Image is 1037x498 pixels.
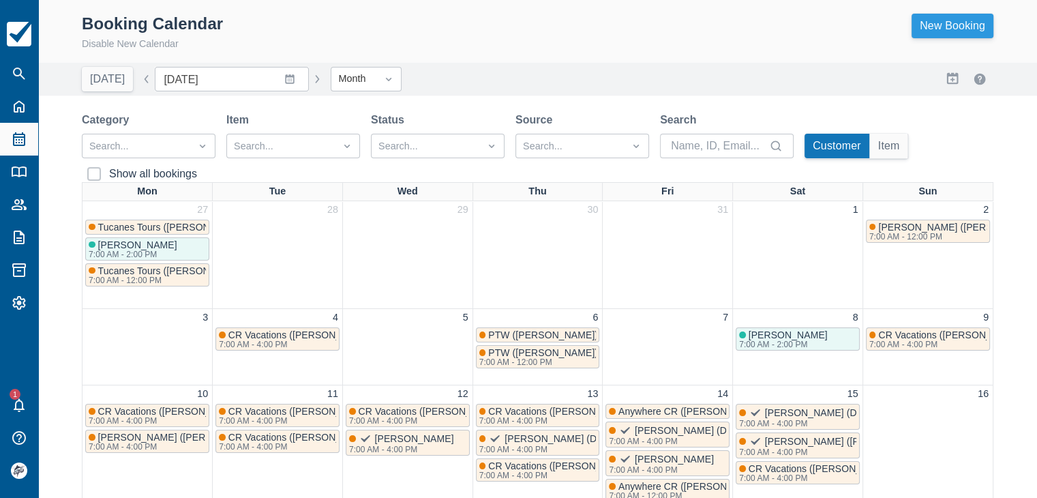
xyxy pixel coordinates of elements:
[739,340,825,349] div: 7:00 AM - 2:00 PM
[455,203,471,218] a: 29
[395,183,421,201] a: Wed
[346,430,470,456] a: [PERSON_NAME]7:00 AM - 4:00 PM
[850,310,861,325] a: 8
[10,389,20,400] span: 1
[476,430,600,456] a: [PERSON_NAME] (Dorado Derby)7:00 AM - 4:00 PM
[739,448,929,456] div: 7:00 AM - 4:00 PM
[609,466,711,474] div: 7:00 AM - 4:00 PM
[736,433,860,458] a: [PERSON_NAME] ([PERSON_NAME])7:00 AM - 4:00 PM
[226,112,254,128] label: Item
[98,432,348,443] span: [PERSON_NAME] ([PERSON_NAME]) [PERSON_NAME]
[476,345,600,368] a: PTW ([PERSON_NAME])7:00 AM - 12:00 PM
[134,183,160,201] a: Mon
[359,406,505,417] span: CR Vacations ([PERSON_NAME])
[618,481,766,492] span: Anywhere CR ([PERSON_NAME])
[476,404,600,427] a: CR Vacations ([PERSON_NAME])7:00 AM - 4:00 PM
[82,14,223,34] div: Booking Calendar
[98,265,338,276] span: Tucanes Tours ([PERSON_NAME] y [PERSON_NAME])
[609,437,780,445] div: 7:00 AM - 4:00 PM
[870,134,908,158] button: Item
[739,420,910,428] div: 7:00 AM - 4:00 PM
[98,222,338,233] span: Tucanes Tours ([PERSON_NAME] y [PERSON_NAME])
[215,327,340,351] a: CR Vacations ([PERSON_NAME])7:00 AM - 4:00 PM
[488,460,635,471] span: CR Vacations ([PERSON_NAME])
[219,417,372,425] div: 7:00 AM - 4:00 PM
[660,112,702,128] label: Search
[488,329,598,340] span: PTW ([PERSON_NAME])
[89,250,175,259] div: 7:00 AM - 2:00 PM
[85,220,209,235] a: Tucanes Tours ([PERSON_NAME] y [PERSON_NAME])
[89,417,241,425] div: 7:00 AM - 4:00 PM
[228,406,375,417] span: CR Vacations ([PERSON_NAME])
[11,463,27,479] img: avatar
[479,358,595,366] div: 7:00 AM - 12:00 PM
[382,72,395,86] span: Dropdown icon
[85,237,209,261] a: [PERSON_NAME]7:00 AM - 2:00 PM
[671,134,766,158] input: Name, ID, Email...
[325,203,341,218] a: 28
[194,203,211,218] a: 27
[605,422,730,448] a: [PERSON_NAME] (Dorado Derby)7:00 AM - 4:00 PM
[196,139,209,153] span: Dropdown icon
[460,310,471,325] a: 5
[215,404,340,427] a: CR Vacations ([PERSON_NAME])7:00 AM - 4:00 PM
[866,220,990,243] a: [PERSON_NAME] ([PERSON_NAME]) [PERSON_NAME]7:00 AM - 12:00 PM
[330,310,341,325] a: 4
[85,430,209,453] a: [PERSON_NAME] ([PERSON_NAME]) [PERSON_NAME]7:00 AM - 4:00 PM
[736,461,860,484] a: CR Vacations ([PERSON_NAME])7:00 AM - 4:00 PM
[85,263,209,287] a: Tucanes Tours ([PERSON_NAME] y [PERSON_NAME])7:00 AM - 12:00 PM
[720,310,731,325] a: 7
[618,406,766,417] span: Anywhere CR ([PERSON_NAME])
[526,183,549,201] a: Thu
[338,72,370,87] div: Month
[878,329,1025,340] span: CR Vacations ([PERSON_NAME])
[82,112,134,128] label: Category
[485,139,498,153] span: Dropdown icon
[715,387,731,402] a: 14
[488,406,635,417] span: CR Vacations ([PERSON_NAME])
[325,387,341,402] a: 11
[215,430,340,453] a: CR Vacations ([PERSON_NAME])7:00 AM - 4:00 PM
[479,471,632,480] div: 7:00 AM - 4:00 PM
[488,347,598,358] span: PTW ([PERSON_NAME])
[82,67,133,91] button: [DATE]
[980,203,991,218] a: 2
[194,387,211,402] a: 10
[736,404,860,430] a: [PERSON_NAME] (Dorado Derby)7:00 AM - 4:00 PM
[916,183,940,201] a: Sun
[605,404,730,419] a: Anywhere CR ([PERSON_NAME])
[479,445,650,454] div: 7:00 AM - 4:00 PM
[85,404,209,427] a: CR Vacations ([PERSON_NAME])7:00 AM - 4:00 PM
[635,454,714,465] span: [PERSON_NAME]
[375,433,454,444] span: [PERSON_NAME]
[736,327,860,351] a: [PERSON_NAME]7:00 AM - 2:00 PM
[349,417,502,425] div: 7:00 AM - 4:00 PM
[629,139,643,153] span: Dropdown icon
[476,458,600,482] a: CR Vacations ([PERSON_NAME])7:00 AM - 4:00 PM
[787,183,808,201] a: Sat
[845,387,861,402] a: 15
[765,407,913,418] span: [PERSON_NAME] (Dorado Derby)
[869,340,1022,349] div: 7:00 AM - 4:00 PM
[590,310,601,325] a: 6
[109,167,197,181] div: Show all bookings
[228,329,375,340] span: CR Vacations ([PERSON_NAME])
[479,417,632,425] div: 7:00 AM - 4:00 PM
[980,310,991,325] a: 9
[584,203,601,218] a: 30
[505,433,652,444] span: [PERSON_NAME] (Dorado Derby)
[82,37,179,52] button: Disable New Calendar
[155,67,309,91] input: Date
[228,432,375,443] span: CR Vacations ([PERSON_NAME])
[267,183,289,201] a: Tue
[340,139,354,153] span: Dropdown icon
[749,329,828,340] span: [PERSON_NAME]
[866,327,990,351] a: CR Vacations ([PERSON_NAME])7:00 AM - 4:00 PM
[975,387,991,402] a: 16
[349,445,451,454] div: 7:00 AM - 4:00 PM
[89,276,335,284] div: 7:00 AM - 12:00 PM
[659,183,676,201] a: Fri
[455,387,471,402] a: 12
[371,112,410,128] label: Status
[200,310,211,325] a: 3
